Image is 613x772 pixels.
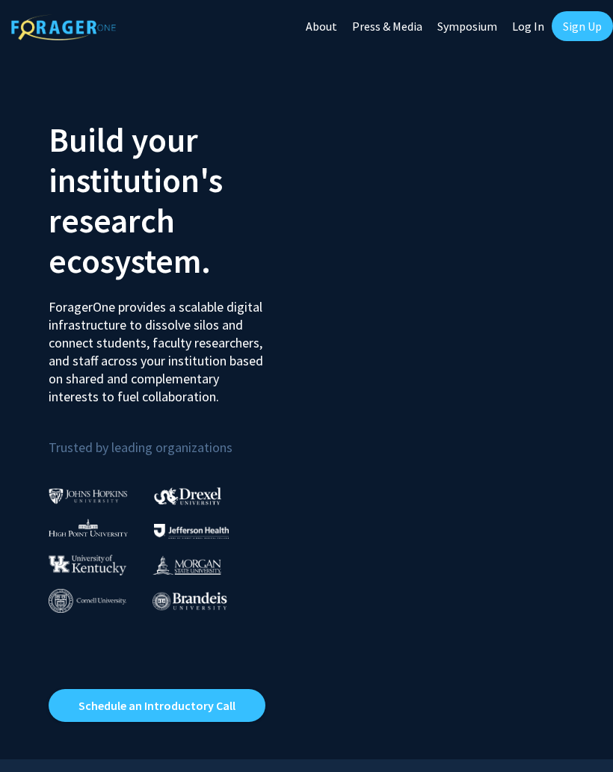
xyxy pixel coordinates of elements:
[49,418,295,459] p: Trusted by leading organizations
[49,287,265,406] p: ForagerOne provides a scalable digital infrastructure to dissolve silos and connect students, fac...
[552,11,613,41] a: Sign Up
[153,555,221,575] img: Morgan State University
[49,519,128,537] img: High Point University
[153,592,227,611] img: Brandeis University
[154,487,221,504] img: Drexel University
[154,524,229,538] img: Thomas Jefferson University
[49,488,128,504] img: Johns Hopkins University
[11,14,116,40] img: ForagerOne Logo
[49,689,265,722] a: Opens in a new tab
[49,589,126,614] img: Cornell University
[49,555,126,575] img: University of Kentucky
[49,120,295,281] h2: Build your institution's research ecosystem.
